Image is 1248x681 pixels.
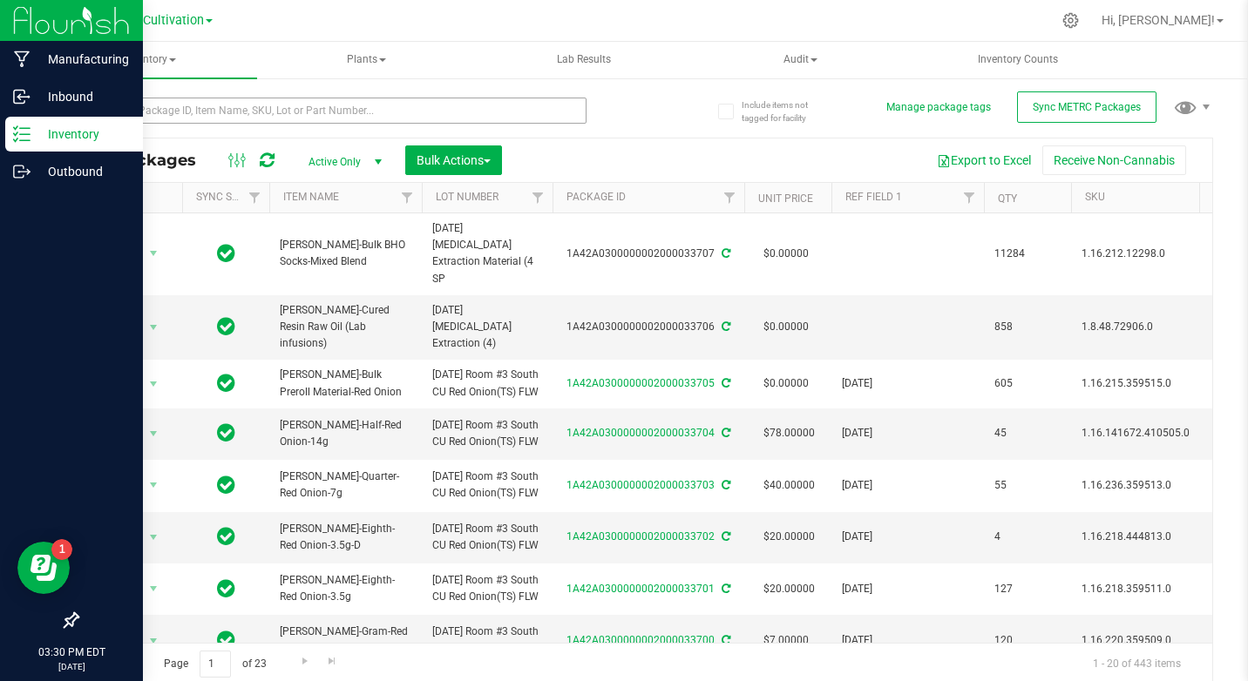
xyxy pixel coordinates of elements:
[432,572,542,605] span: [DATE] Room #3 South CU Red Onion(TS) FLW
[13,163,31,180] inline-svg: Outbound
[8,644,135,660] p: 03:30 PM EDT
[432,469,542,502] span: [DATE] Room #3 South CU Red Onion(TS) FLW
[31,161,135,182] p: Outbound
[755,241,817,266] span: $0.00000
[143,629,165,653] span: select
[719,583,730,595] span: Sync from Compliance System
[755,524,824,550] span: $20.00000
[31,124,135,145] p: Inventory
[955,183,984,212] a: Filter
[283,191,339,203] a: Item Name
[217,628,235,652] span: In Sync
[994,632,1061,649] span: 120
[476,42,691,78] a: Lab Results
[143,241,165,266] span: select
[842,632,973,649] span: [DATE]
[755,314,817,340] span: $0.00000
[143,525,165,550] span: select
[694,43,907,78] span: Audit
[1082,319,1213,335] span: 1.8.48.72906.0
[1082,246,1213,262] span: 1.16.212.12298.0
[755,576,824,602] span: $20.00000
[845,191,902,203] a: Ref Field 1
[758,192,813,205] a: Unit Price
[196,191,263,203] a: Sync Status
[566,191,626,203] a: Package ID
[1195,183,1224,212] a: Filter
[755,628,817,653] span: $7.00000
[217,576,235,601] span: In Sync
[217,421,235,445] span: In Sync
[143,315,165,340] span: select
[566,583,715,595] a: 1A42A0300000002000033701
[149,651,281,678] span: Page of 23
[719,247,730,260] span: Sync from Compliance System
[432,417,542,450] span: [DATE] Room #3 South CU Red Onion(TS) FLW
[719,427,730,439] span: Sync from Compliance System
[755,473,824,498] span: $40.00000
[217,371,235,395] span: In Sync
[8,660,135,673] p: [DATE]
[13,125,31,143] inline-svg: Inventory
[719,479,730,491] span: Sync from Compliance System
[260,43,473,78] span: Plants
[31,86,135,107] p: Inbound
[842,375,973,392] span: [DATE]
[994,246,1061,262] span: 11284
[998,192,1017,205] a: Qty
[42,42,257,78] span: Inventory
[143,473,165,497] span: select
[566,479,715,491] a: 1A42A0300000002000033703
[217,524,235,549] span: In Sync
[1033,101,1141,113] span: Sync METRC Packages
[51,539,72,560] iframe: Resource center unread badge
[417,153,491,167] span: Bulk Actions
[842,581,973,597] span: [DATE]
[320,651,345,674] a: Go to the last page
[432,367,542,400] span: [DATE] Room #3 South CU Red Onion(TS) FLW
[143,421,165,446] span: select
[143,13,204,28] span: Cultivation
[143,372,165,396] span: select
[405,145,502,175] button: Bulk Actions
[1082,425,1213,442] span: 1.16.141672.410505.0
[842,425,973,442] span: [DATE]
[280,572,411,605] span: [PERSON_NAME]-Eighth-Red Onion-3.5g
[566,427,715,439] a: 1A42A0300000002000033704
[1082,632,1213,649] span: 1.16.220.359509.0
[31,49,135,70] p: Manufacturing
[954,52,1082,67] span: Inventory Counts
[719,530,730,543] span: Sync from Compliance System
[742,98,829,125] span: Include items not tagged for facility
[693,42,908,78] a: Audit
[1082,477,1213,494] span: 1.16.236.359513.0
[719,377,730,389] span: Sync from Compliance System
[1042,145,1186,175] button: Receive Non-Cannabis
[719,320,730,333] span: Sync from Compliance System
[842,477,973,494] span: [DATE]
[143,576,165,601] span: select
[280,417,411,450] span: [PERSON_NAME]-Half-Red Onion-14g
[217,314,235,339] span: In Sync
[217,241,235,266] span: In Sync
[13,51,31,68] inline-svg: Manufacturing
[566,377,715,389] a: 1A42A0300000002000033705
[1085,191,1105,203] a: SKU
[994,477,1061,494] span: 55
[755,421,824,446] span: $78.00000
[910,42,1125,78] a: Inventory Counts
[1082,581,1213,597] span: 1.16.218.359511.0
[994,581,1061,597] span: 127
[1102,13,1215,27] span: Hi, [PERSON_NAME]!
[393,183,422,212] a: Filter
[1079,651,1195,677] span: 1 - 20 of 443 items
[994,375,1061,392] span: 605
[566,530,715,543] a: 1A42A0300000002000033702
[432,220,542,287] span: [DATE] [MEDICAL_DATA] Extraction Material (4 SP
[200,651,231,678] input: 1
[280,237,411,270] span: [PERSON_NAME]-Bulk BHO Socks-Mixed Blend
[994,319,1061,335] span: 858
[280,367,411,400] span: [PERSON_NAME]-Bulk Preroll Material-Red Onion
[1060,12,1082,29] div: Manage settings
